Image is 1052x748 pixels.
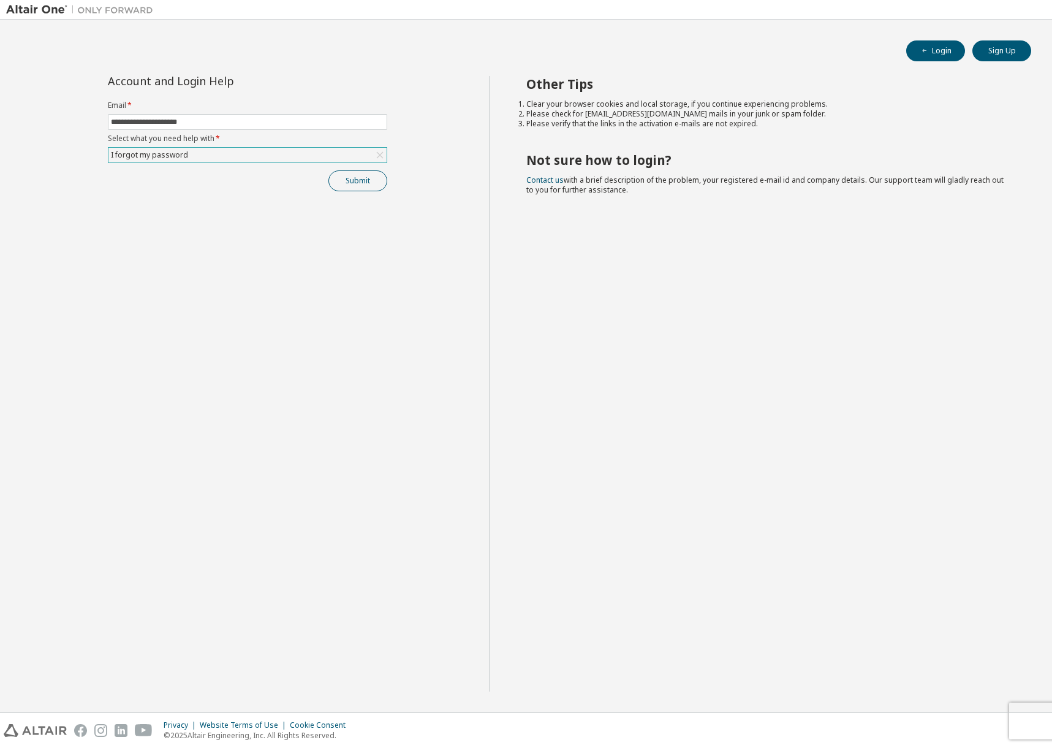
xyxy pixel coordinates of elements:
h2: Not sure how to login? [526,152,1009,168]
li: Please check for [EMAIL_ADDRESS][DOMAIN_NAME] mails in your junk or spam folder. [526,109,1009,119]
button: Login [906,40,965,61]
img: altair_logo.svg [4,724,67,737]
button: Submit [328,170,387,191]
p: © 2025 Altair Engineering, Inc. All Rights Reserved. [164,730,353,741]
button: Sign Up [972,40,1031,61]
div: Account and Login Help [108,76,331,86]
img: facebook.svg [74,724,87,737]
span: with a brief description of the problem, your registered e-mail id and company details. Our suppo... [526,175,1004,195]
img: instagram.svg [94,724,107,737]
li: Please verify that the links in the activation e-mails are not expired. [526,119,1009,129]
img: Altair One [6,4,159,16]
li: Clear your browser cookies and local storage, if you continue experiencing problems. [526,99,1009,109]
div: Website Terms of Use [200,720,290,730]
label: Email [108,101,387,110]
h2: Other Tips [526,76,1009,92]
div: I forgot my password [109,148,190,162]
label: Select what you need help with [108,134,387,143]
img: linkedin.svg [115,724,127,737]
img: youtube.svg [135,724,153,737]
div: Privacy [164,720,200,730]
div: I forgot my password [108,148,387,162]
a: Contact us [526,175,564,185]
div: Cookie Consent [290,720,353,730]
